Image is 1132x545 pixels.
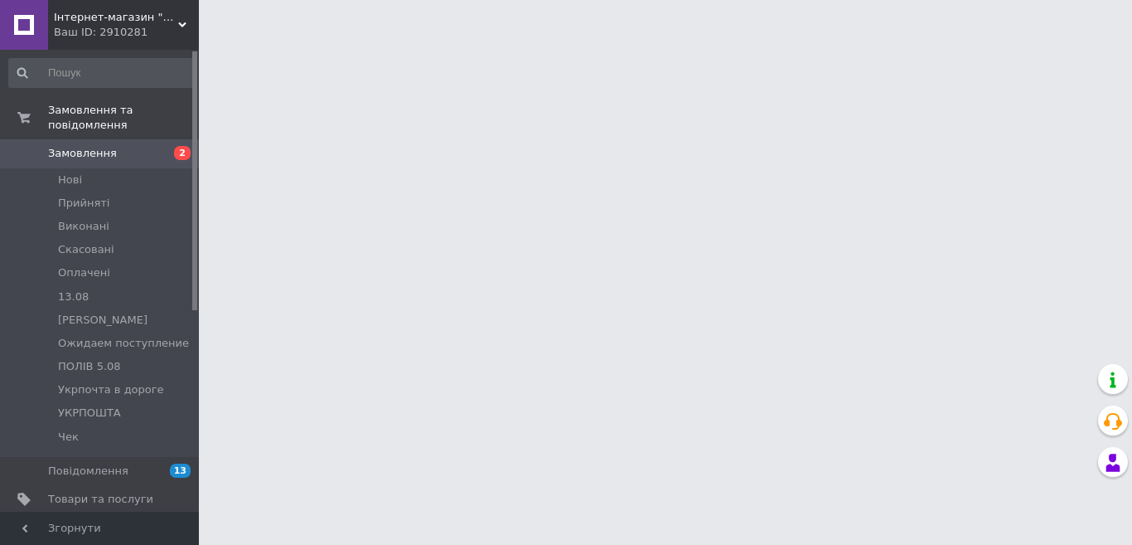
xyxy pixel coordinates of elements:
[58,219,109,234] span: Виконані
[58,406,121,421] span: УКРПОШТА
[58,196,109,211] span: Прийняті
[48,146,117,161] span: Замовлення
[8,58,196,88] input: Пошук
[174,146,191,160] span: 2
[170,464,191,478] span: 13
[54,10,178,25] span: Інтернет-магазин "Катушка"
[58,382,164,397] span: Укрпочта в дороге
[58,242,114,257] span: Скасовані
[58,336,189,351] span: Ожидаем поступление
[58,173,82,187] span: Нові
[58,290,89,304] span: 13.08
[58,359,121,374] span: ПОЛІВ 5.08
[48,103,199,133] span: Замовлення та повідомлення
[48,464,128,479] span: Повідомлення
[58,313,148,328] span: [PERSON_NAME]
[48,492,153,507] span: Товари та послуги
[58,430,79,445] span: Чек
[54,25,199,40] div: Ваш ID: 2910281
[58,265,110,280] span: Оплачені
